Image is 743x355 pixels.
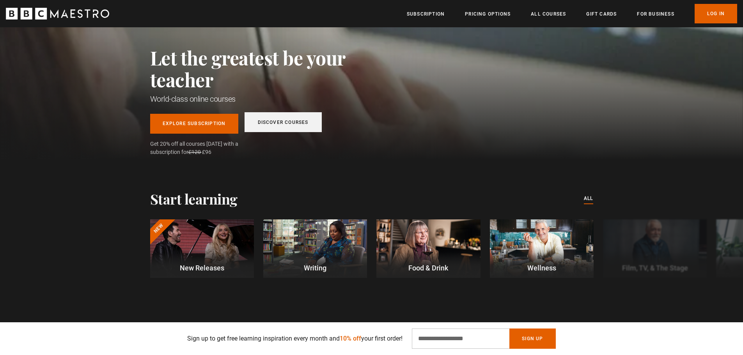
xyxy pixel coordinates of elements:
span: £120 [188,149,201,155]
p: Writing [263,263,367,273]
a: New New Releases [150,219,254,278]
h2: Start learning [150,191,238,207]
a: Discover Courses [245,112,322,132]
h1: World-class online courses [150,94,380,104]
a: Wellness [490,219,594,278]
span: 10% off [340,335,361,342]
button: Sign Up [509,329,555,349]
p: Food & Drink [376,263,480,273]
span: Get 20% off all courses [DATE] with a subscription for [150,140,255,156]
svg: BBC Maestro [6,8,109,19]
a: Writing [263,219,367,278]
a: Film, TV, & The Stage [603,219,707,278]
h2: Trending courses [150,321,261,338]
p: New Releases [150,263,254,273]
a: All [584,194,593,203]
a: Log In [695,4,737,23]
p: Film, TV, & The Stage [603,263,707,273]
a: Subscription [407,10,445,18]
a: Food & Drink [376,219,480,278]
p: Sign up to get free learning inspiration every month and your first order! [187,334,403,343]
span: £96 [202,149,211,155]
a: Gift Cards [586,10,617,18]
p: Wellness [490,263,594,273]
a: Explore Subscription [150,114,238,134]
a: Pricing Options [465,10,511,18]
h2: Let the greatest be your teacher [150,47,380,90]
a: For business [637,10,674,18]
nav: Primary [407,4,737,23]
a: All Courses [531,10,566,18]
